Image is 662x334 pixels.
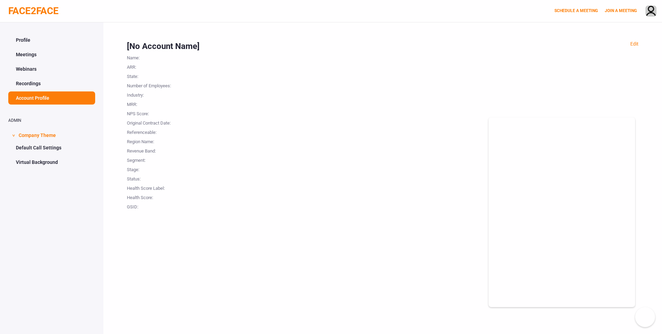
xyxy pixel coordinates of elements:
div: NPS Score : [127,108,196,117]
div: Health Score Label : [127,183,196,192]
iframe: Bot Window [489,117,635,307]
h2: ADMIN [8,118,95,123]
div: Region Name : [127,136,196,145]
div: ARR : [127,61,196,71]
div: GSID : [127,201,196,210]
a: Profile [8,33,95,47]
a: Recordings [8,77,95,90]
a: Virtual Background [8,156,95,169]
div: Name : [127,52,196,61]
a: Webinars [8,62,95,76]
span: > [10,134,17,137]
a: Edit [630,41,639,47]
div: [No Account Name] [127,40,639,52]
div: Revenue Band : [127,145,196,155]
div: Health Score : [127,192,196,201]
div: Referenceable : [127,127,196,136]
div: Stage : [127,164,196,173]
span: Company Theme [19,128,56,141]
a: Meetings [8,48,95,61]
div: Original Contract Date : [127,117,196,127]
a: Account Profile [8,91,95,105]
div: Status : [127,173,196,183]
a: SCHEDULE A MEETING [554,8,598,13]
div: Segment : [127,155,196,164]
div: State : [127,71,196,80]
div: Number of Employees : [127,80,196,89]
div: Industry : [127,89,196,99]
a: FACE2FACE [8,5,59,17]
a: Default Call Settings [8,141,95,154]
a: JOIN A MEETING [605,8,637,13]
button: Click to close the Knowledge Center Bot window. [635,307,655,327]
div: MRR : [127,99,196,108]
img: avatar.710606db.png [646,6,656,17]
